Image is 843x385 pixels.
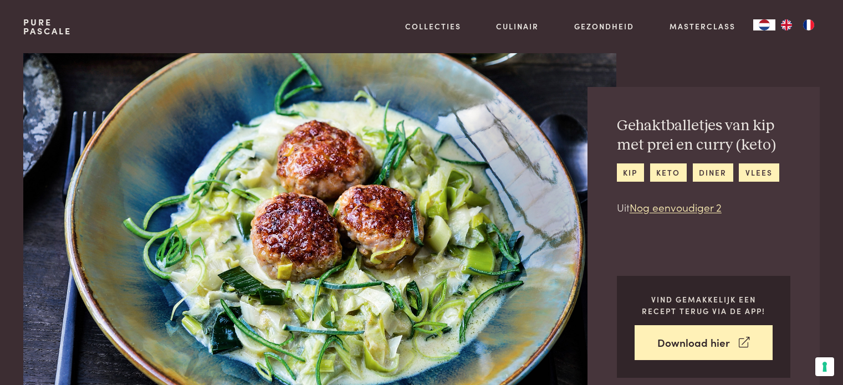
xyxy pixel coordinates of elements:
[617,163,644,182] a: kip
[23,18,71,35] a: PurePascale
[617,116,790,155] h2: Gehaktballetjes van kip met prei en curry (keto)
[496,20,539,32] a: Culinair
[635,325,773,360] a: Download hier
[574,20,634,32] a: Gezondheid
[693,163,733,182] a: diner
[775,19,820,30] ul: Language list
[650,163,687,182] a: keto
[670,20,735,32] a: Masterclass
[753,19,775,30] div: Language
[798,19,820,30] a: FR
[617,199,790,215] p: Uit
[815,357,834,376] button: Uw voorkeuren voor toestemming voor trackingtechnologieën
[635,294,773,316] p: Vind gemakkelijk een recept terug via de app!
[630,199,722,214] a: Nog eenvoudiger 2
[739,163,779,182] a: vlees
[405,20,461,32] a: Collecties
[775,19,798,30] a: EN
[753,19,820,30] aside: Language selected: Nederlands
[753,19,775,30] a: NL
